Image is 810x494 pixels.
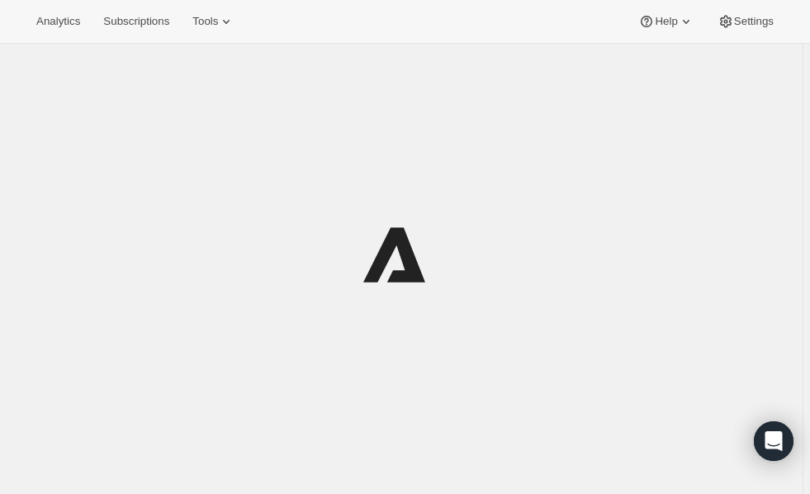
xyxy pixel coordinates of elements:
[182,10,244,33] button: Tools
[26,10,90,33] button: Analytics
[655,15,677,28] span: Help
[708,10,784,33] button: Settings
[628,10,703,33] button: Help
[36,15,80,28] span: Analytics
[734,15,774,28] span: Settings
[754,421,793,461] div: Open Intercom Messenger
[103,15,169,28] span: Subscriptions
[93,10,179,33] button: Subscriptions
[192,15,218,28] span: Tools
